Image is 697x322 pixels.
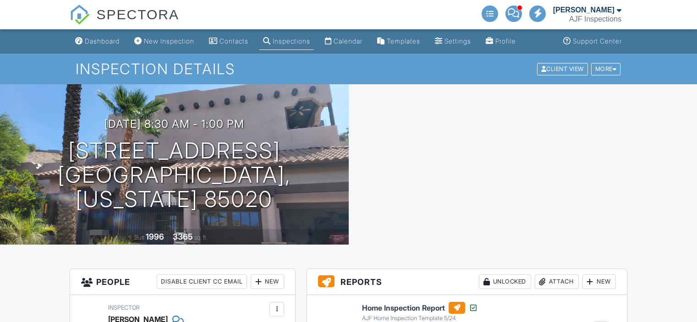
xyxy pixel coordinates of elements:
[205,33,252,50] a: Contacts
[85,37,120,45] div: Dashboard
[259,33,314,50] a: Inspections
[71,33,123,50] a: Dashboard
[362,302,478,314] h6: Home Inspection Report
[131,33,198,50] a: New Inspection
[560,33,626,50] a: Support Center
[220,37,248,45] div: Contacts
[431,33,475,50] a: Settings
[445,37,471,45] div: Settings
[70,269,295,295] h3: People
[76,61,621,77] h1: Inspection Details
[479,274,531,289] div: Unlocked
[495,37,516,45] div: Profile
[15,139,334,211] h1: [STREET_ADDRESS] [GEOGRAPHIC_DATA], [US_STATE] 85020
[251,274,284,289] div: New
[146,232,164,241] div: 1996
[321,33,366,50] a: Calendar
[573,37,622,45] div: Support Center
[70,14,179,31] a: SPECTORA
[387,37,420,45] div: Templates
[362,315,478,322] div: AJF Home Inspection Template 5/24
[334,37,362,45] div: Calendar
[569,15,621,24] div: AJF Inspections
[157,274,247,289] div: Disable Client CC Email
[582,274,616,289] div: New
[373,33,424,50] a: Templates
[108,304,140,311] span: Inspector
[482,33,520,50] a: Company Profile
[591,63,621,75] div: More
[70,5,90,25] img: The Best Home Inspection Software - Spectora
[173,232,193,241] div: 3365
[535,274,579,289] div: Attach
[144,37,194,45] div: New Inspection
[537,63,588,75] div: Client View
[97,5,180,24] span: SPECTORA
[273,37,310,45] div: Inspections
[536,65,590,72] a: Client View
[553,5,615,15] div: [PERSON_NAME]
[134,234,144,241] span: Built
[307,269,627,295] h3: Reports
[194,234,207,241] span: sq. ft.
[104,118,244,130] h3: [DATE] 8:30 am - 1:00 pm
